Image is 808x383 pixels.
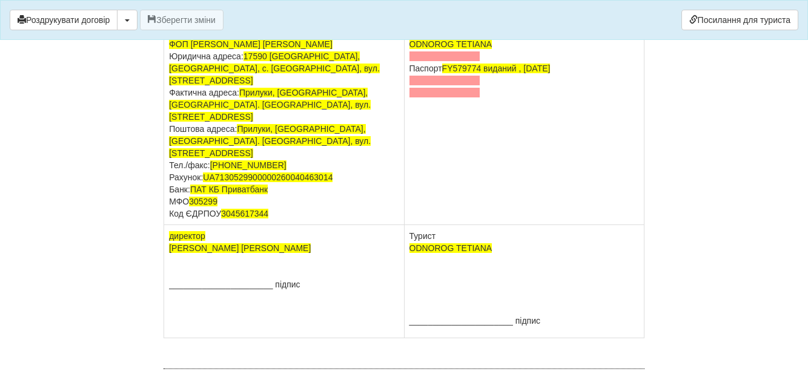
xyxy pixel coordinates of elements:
button: Роздрукувати договір [10,10,118,30]
td: Юридична адреса: Фактична адреса: Поштова адреса: Тел./факс: Рахунок: Банк: МФО Код ЄДРПОУ [164,33,404,225]
span: UA7130529900000260040463014 [203,172,333,182]
span: 17590 [GEOGRAPHIC_DATA], [GEOGRAPHIC_DATA], с. [GEOGRAPHIC_DATA], вул. [STREET_ADDRESS] [169,51,380,85]
span: ODNOROG TETIANA [409,39,492,49]
span: [PHONE_NUMBER] [210,160,286,170]
span: ODNOROG TETIANA [409,243,492,253]
span: ФОП [PERSON_NAME] [PERSON_NAME] [169,39,333,49]
p: ______________________ підпис [409,315,639,327]
span: [PERSON_NAME] [PERSON_NAME] [169,243,311,253]
p: ______________________ підпис [169,278,399,290]
span: директор [169,231,205,241]
p: Турист [409,230,639,254]
span: 305299 [189,197,217,206]
span: ПАТ КБ Приватбанк [190,185,268,194]
span: FY579774 виданий , [DATE] [442,64,551,73]
a: Посилання для туриста [681,10,798,30]
span: Прилуки, [GEOGRAPHIC_DATA], [GEOGRAPHIC_DATA]. [GEOGRAPHIC_DATA], вул. [STREET_ADDRESS] [169,124,371,158]
td: Паспорт [404,33,644,225]
button: Зберегти зміни [140,10,224,30]
span: Прилуки, [GEOGRAPHIC_DATA], [GEOGRAPHIC_DATA]. [GEOGRAPHIC_DATA], вул. [STREET_ADDRESS] [169,88,371,122]
span: 3045617344 [221,209,268,218]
